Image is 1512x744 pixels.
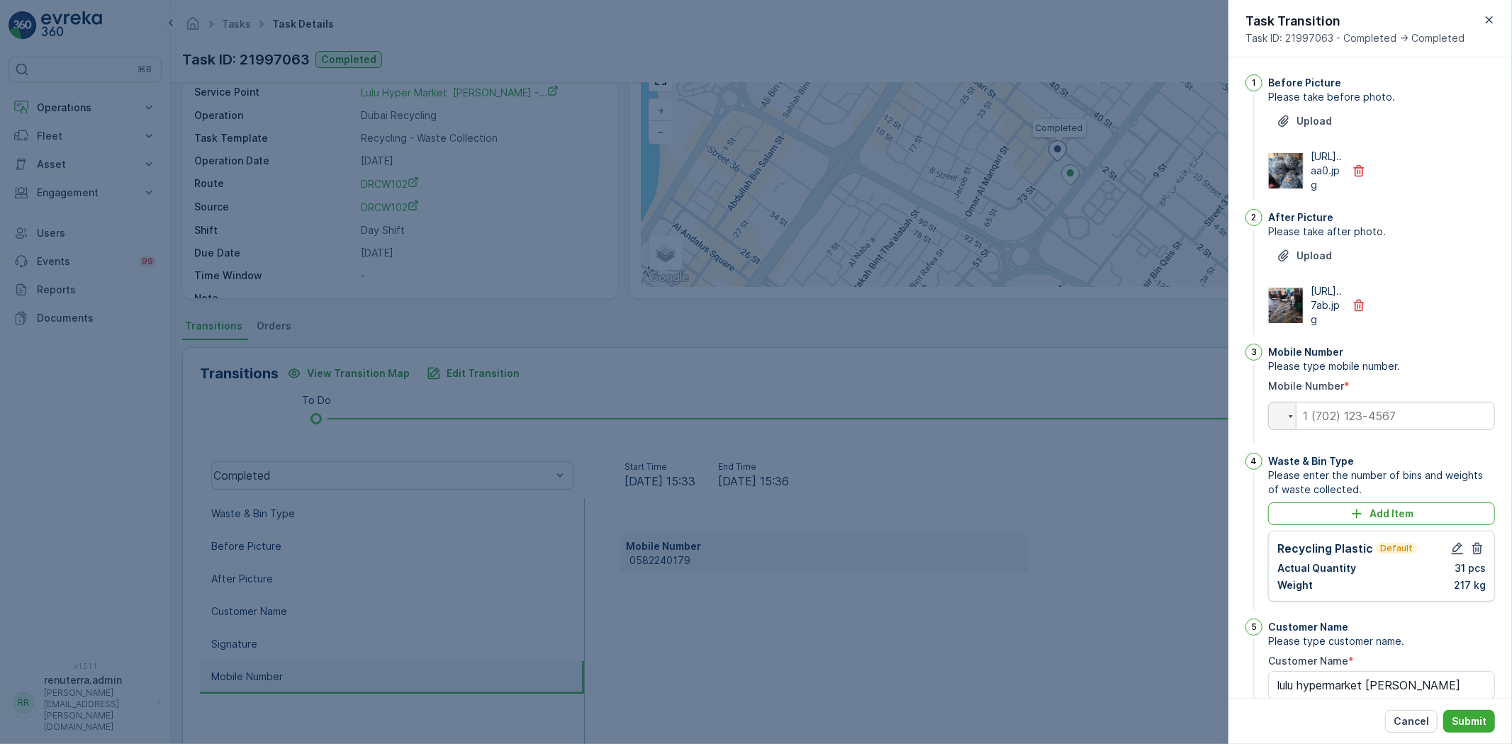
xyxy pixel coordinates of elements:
p: Default [1379,543,1414,554]
label: Customer Name [1268,655,1348,667]
button: Cancel [1385,710,1438,733]
span: Please type mobile number. [1268,359,1495,373]
span: Please take before photo. [1268,90,1495,104]
p: Mobile Number [1268,345,1343,359]
span: Task ID: 21997063 - Completed -> Completed [1245,31,1465,45]
button: Upload File [1268,244,1340,267]
p: 217 kg [1454,578,1486,592]
img: Media Preview [1269,288,1303,323]
div: 2 [1245,209,1262,226]
img: Media Preview [1269,153,1303,188]
span: Please enter the number of bins and weights of waste collected. [1268,468,1495,497]
button: Submit [1443,710,1495,733]
p: Waste & Bin Type [1268,454,1354,468]
p: Upload [1297,249,1332,263]
div: 5 [1245,619,1262,636]
p: Recycling Plastic [1277,540,1373,557]
p: Customer Name [1268,620,1348,634]
div: 1 [1245,74,1262,91]
p: Before Picture [1268,76,1341,90]
div: 4 [1245,453,1262,470]
p: Submit [1452,714,1486,728]
p: Add Item [1370,507,1413,521]
button: Upload File [1268,110,1340,133]
button: Add Item [1268,502,1495,525]
div: 3 [1245,344,1262,361]
p: Upload [1297,114,1332,128]
p: [URL]..aa0.jpg [1311,150,1343,192]
p: After Picture [1268,210,1333,225]
p: Cancel [1394,714,1429,728]
input: 1 (702) 123-4567 [1268,402,1495,430]
p: 31 pcs [1455,561,1486,575]
p: [URL]..7ab.jpg [1311,284,1343,327]
span: Please take after photo. [1268,225,1495,239]
label: Mobile Number [1268,380,1344,392]
p: Task Transition [1245,11,1465,31]
span: Please type customer name. [1268,634,1495,648]
p: Actual Quantity [1277,561,1356,575]
p: Weight [1277,578,1313,592]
